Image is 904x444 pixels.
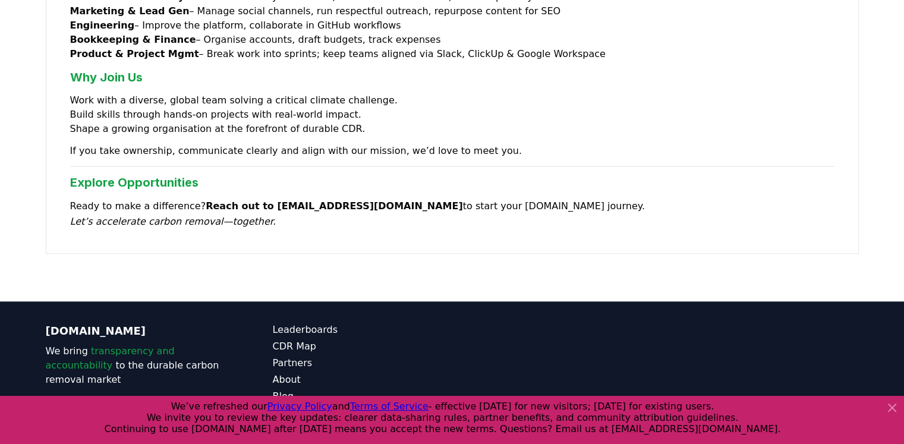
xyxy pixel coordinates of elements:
a: Partners [273,356,452,370]
p: Ready to make a difference? to start your [DOMAIN_NAME] journey. [70,199,834,229]
h3: Explore Opportunities [70,174,834,191]
em: Let’s accelerate carbon removal—together. [70,216,276,227]
li: – Improve the platform, collaborate in GitHub workflows [70,18,834,33]
strong: Marketing & Lead Gen [70,5,190,17]
li: – Manage social channels, run respectful outreach, repurpose content for SEO [70,4,834,18]
p: We bring to the durable carbon removal market [46,344,225,387]
a: Blog [273,389,452,404]
h3: Why Join Us [70,68,834,86]
li: Shape a growing organisation at the forefront of durable CDR. [70,122,834,136]
p: [DOMAIN_NAME] [46,323,225,339]
strong: Product & Project Mgmt [70,48,199,59]
strong: Bookkeeping & Finance [70,34,196,45]
li: – Organise accounts, draft budgets, track expenses [70,33,834,47]
li: Work with a diverse, global team solving a critical climate challenge. [70,93,834,108]
span: transparency and accountability [46,345,175,371]
a: CDR Map [273,339,452,354]
strong: Reach out to [EMAIL_ADDRESS][DOMAIN_NAME] [206,200,463,212]
li: – Break work into sprints; keep teams aligned via Slack, ClickUp & Google Workspace [70,47,834,61]
p: If you take ownership, communicate clearly and align with our mission, we’d love to meet you. [70,143,834,159]
a: Leaderboards [273,323,452,337]
li: Build skills through hands‑on projects with real‑world impact. [70,108,834,122]
a: About [273,373,452,387]
strong: Engineering [70,20,135,31]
